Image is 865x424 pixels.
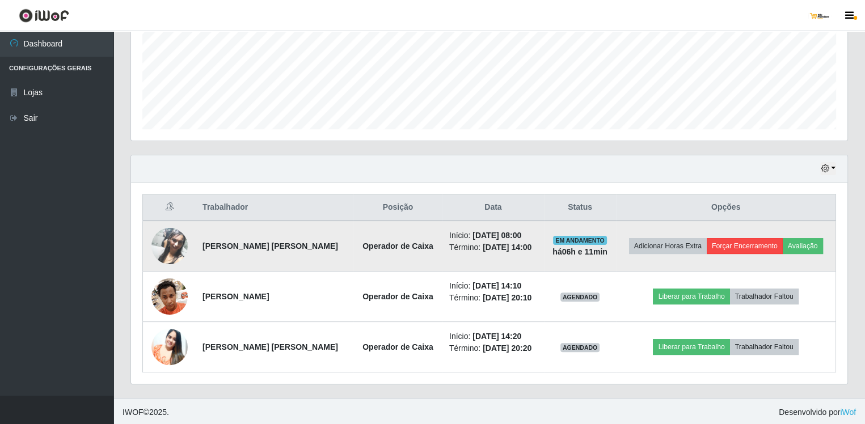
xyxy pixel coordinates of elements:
button: Liberar para Trabalho [653,339,729,355]
li: Término: [449,342,537,354]
span: EM ANDAMENTO [553,236,607,245]
li: Início: [449,280,537,292]
span: AGENDADO [560,343,600,352]
span: © 2025 . [123,406,169,418]
button: Forçar Encerramento [707,238,783,254]
span: AGENDADO [560,292,600,302]
li: Término: [449,241,537,253]
img: 1748700965023.jpeg [151,324,188,370]
span: Desenvolvido por [779,406,856,418]
time: [DATE] 20:20 [483,344,531,353]
img: 1728657524685.jpeg [151,214,188,278]
button: Avaliação [783,238,823,254]
time: [DATE] 14:10 [472,281,521,290]
time: [DATE] 14:00 [483,243,531,252]
time: [DATE] 14:20 [472,332,521,341]
time: [DATE] 20:10 [483,293,531,302]
button: Liberar para Trabalho [653,289,729,304]
th: Status [544,194,616,221]
th: Posição [353,194,442,221]
time: [DATE] 08:00 [472,231,521,240]
button: Adicionar Horas Extra [629,238,707,254]
li: Início: [449,230,537,241]
span: IWOF [123,408,144,417]
th: Trabalhador [196,194,353,221]
th: Opções [616,194,836,221]
strong: Operador de Caixa [362,241,433,251]
img: 1703261513670.jpeg [151,272,188,320]
button: Trabalhador Faltou [730,339,799,355]
li: Término: [449,292,537,304]
strong: há 06 h e 11 min [552,247,607,256]
img: CoreUI Logo [19,9,69,23]
strong: [PERSON_NAME] [PERSON_NAME] [202,342,338,351]
strong: Operador de Caixa [362,292,433,301]
strong: [PERSON_NAME] [202,292,269,301]
li: Início: [449,330,537,342]
strong: Operador de Caixa [362,342,433,351]
a: iWof [840,408,856,417]
th: Data [442,194,544,221]
button: Trabalhador Faltou [730,289,799,304]
strong: [PERSON_NAME] [PERSON_NAME] [202,241,338,251]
